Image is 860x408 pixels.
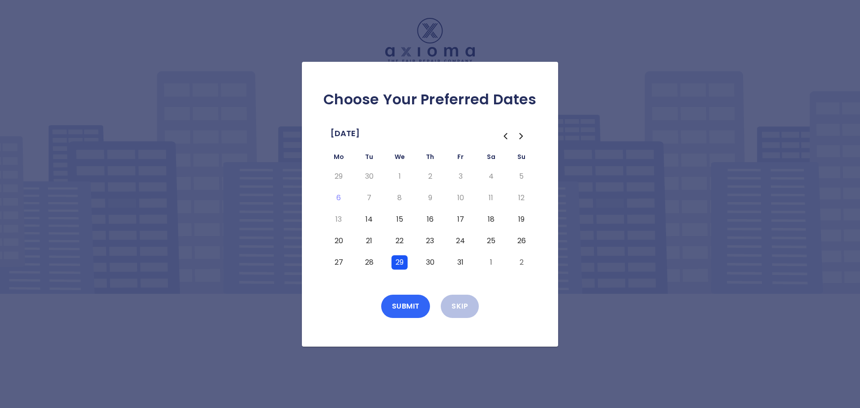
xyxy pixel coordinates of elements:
[452,212,469,227] button: Friday, October 17th, 2025
[391,169,408,184] button: Wednesday, October 1st, 2025
[331,212,347,227] button: Monday, October 13th, 2025
[513,191,529,205] button: Sunday, October 12th, 2025
[381,295,430,318] button: Submit
[513,169,529,184] button: Sunday, October 5th, 2025
[331,126,360,141] span: [DATE]
[452,234,469,248] button: Friday, October 24th, 2025
[331,169,347,184] button: Monday, September 29th, 2025
[384,151,415,166] th: Wednesday
[331,191,347,205] button: Today, Monday, October 6th, 2025
[331,255,347,270] button: Monday, October 27th, 2025
[483,191,499,205] button: Saturday, October 11th, 2025
[415,151,445,166] th: Thursday
[422,169,438,184] button: Thursday, October 2nd, 2025
[391,191,408,205] button: Wednesday, October 8th, 2025
[323,151,537,273] table: October 2025
[361,234,377,248] button: Tuesday, October 21st, 2025
[361,191,377,205] button: Tuesday, October 7th, 2025
[391,255,408,270] button: Wednesday, October 29th, 2025, selected
[483,234,499,248] button: Saturday, October 25th, 2025
[316,90,544,108] h2: Choose Your Preferred Dates
[361,212,377,227] button: Tuesday, October 14th, 2025
[513,255,529,270] button: Sunday, November 2nd, 2025
[452,169,469,184] button: Friday, October 3rd, 2025
[441,295,479,318] button: Skip
[422,234,438,248] button: Thursday, October 23rd, 2025
[391,234,408,248] button: Wednesday, October 22nd, 2025
[323,151,354,166] th: Monday
[422,255,438,270] button: Thursday, October 30th, 2025
[483,169,499,184] button: Saturday, October 4th, 2025
[513,234,529,248] button: Sunday, October 26th, 2025
[506,151,537,166] th: Sunday
[422,191,438,205] button: Thursday, October 9th, 2025
[445,151,476,166] th: Friday
[483,255,499,270] button: Saturday, November 1st, 2025
[452,191,469,205] button: Friday, October 10th, 2025
[513,128,529,144] button: Go to the Next Month
[354,151,384,166] th: Tuesday
[452,255,469,270] button: Friday, October 31st, 2025
[476,151,506,166] th: Saturday
[483,212,499,227] button: Saturday, October 18th, 2025
[361,255,377,270] button: Tuesday, October 28th, 2025
[361,169,377,184] button: Tuesday, September 30th, 2025
[497,128,513,144] button: Go to the Previous Month
[391,212,408,227] button: Wednesday, October 15th, 2025
[331,234,347,248] button: Monday, October 20th, 2025
[422,212,438,227] button: Thursday, October 16th, 2025
[513,212,529,227] button: Sunday, October 19th, 2025
[385,18,475,62] img: Logo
